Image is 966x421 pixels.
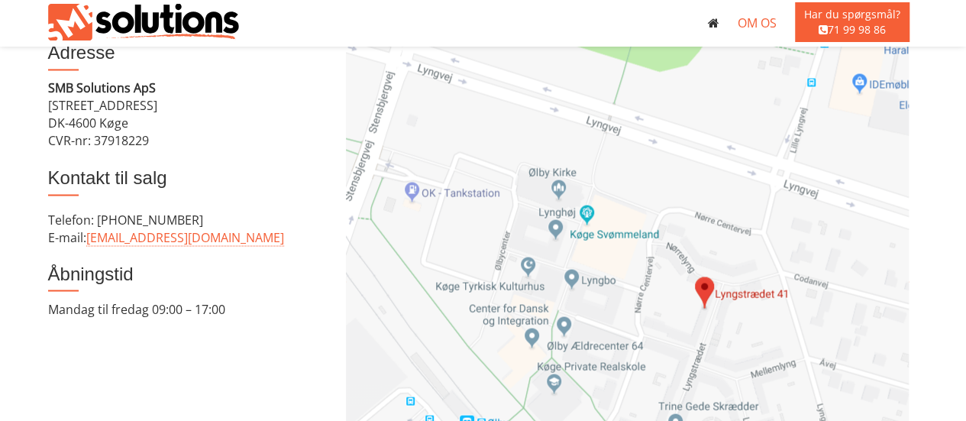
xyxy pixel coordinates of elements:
[48,264,323,318] div: Mandag til fredag 09:00 – 17:00
[48,42,115,63] span: Adresse
[48,263,134,283] span: Åbningstid
[795,2,909,42] span: Har du spørgsmål? 71 99 98 86
[86,228,284,246] a: [EMAIL_ADDRESS][DOMAIN_NAME]
[48,132,323,150] div: CVR-nr: 37918229
[48,97,323,115] div: [STREET_ADDRESS]
[48,228,323,246] div: E-mail:
[48,211,323,228] div: Telefon: [PHONE_NUMBER]
[48,4,239,40] img: Dem med uglen | SMB Solutions ApS
[48,167,167,188] span: Kontakt til salg
[48,115,323,132] div: DK-4600 Køge
[48,79,156,96] strong: SMB Solutions ApS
